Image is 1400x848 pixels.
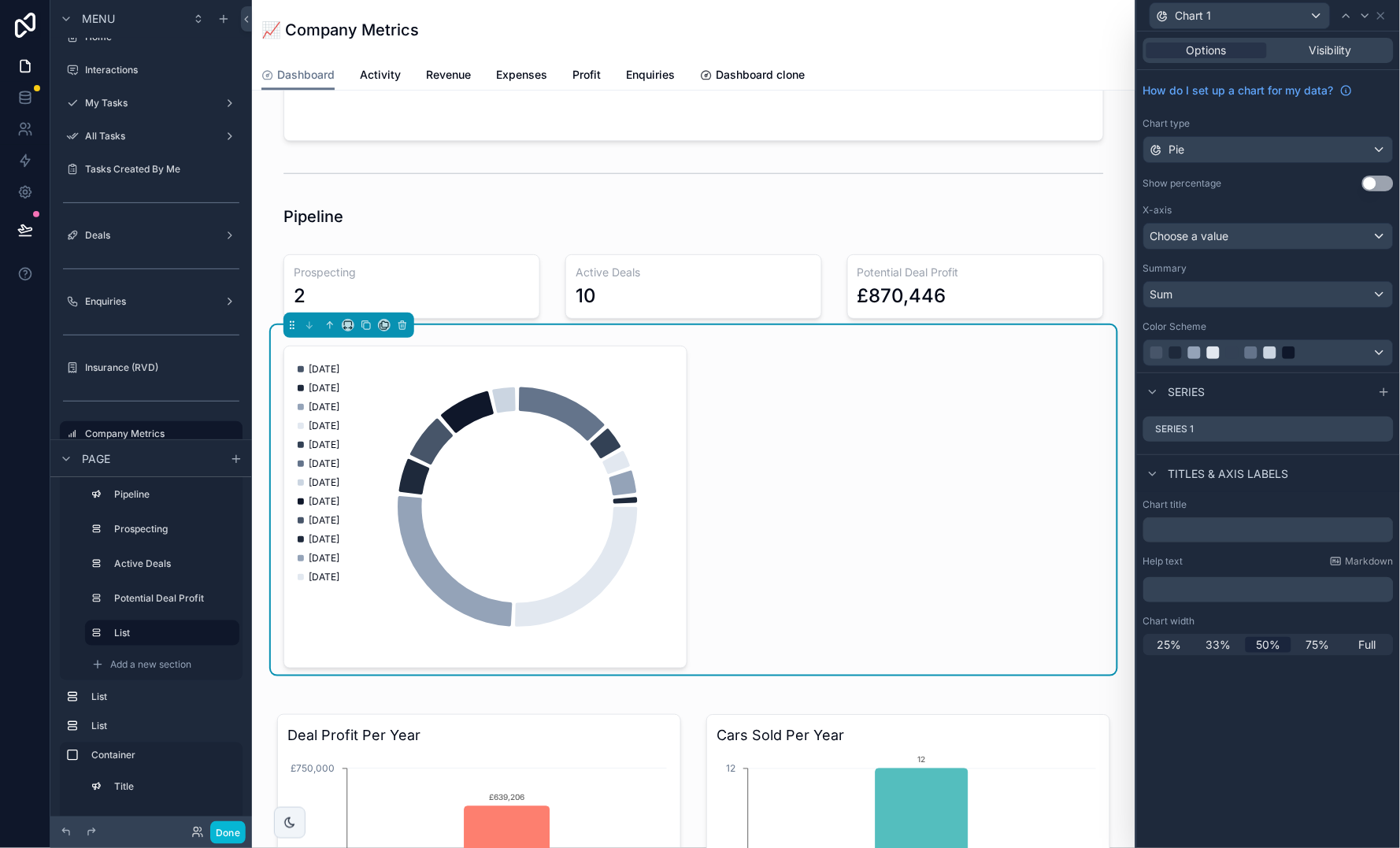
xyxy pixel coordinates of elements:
label: X-axis [1143,204,1172,217]
span: [DATE] [309,552,339,565]
span: Sum [1150,287,1173,302]
label: Color Scheme [1143,320,1207,333]
span: [DATE] [309,420,339,432]
span: [DATE] [309,439,339,451]
label: List [114,627,227,639]
a: Activity [360,61,401,92]
label: Container [91,749,236,761]
span: [DATE] [309,476,339,489]
div: scrollable content [1143,574,1394,602]
label: Series 1 [1156,423,1194,435]
label: Insurance (RVD) [85,361,239,374]
button: Sum [1143,281,1394,308]
span: [DATE] [309,495,339,508]
label: Tasks Created By Me [85,163,239,176]
a: Dashboard [261,61,335,91]
span: Enquiries [626,67,675,83]
div: chart [294,356,677,658]
span: Revenue [426,67,471,83]
label: Prospecting [114,523,233,535]
a: Dashboard clone [700,61,805,92]
span: 75% [1306,637,1330,653]
button: Pie [1143,136,1394,163]
span: Options [1187,43,1227,58]
span: Expenses [496,67,547,83]
span: Menu [82,11,115,27]
label: Enquiries [85,295,217,308]
span: [DATE] [309,533,339,546]
span: [DATE] [309,382,339,394]
div: scrollable content [50,477,252,817]
span: Titles & Axis labels [1169,466,1289,482]
button: Chart 1 [1150,2,1331,29]
span: 33% [1206,637,1231,653]
span: How do I set up a chart for my data? [1143,83,1334,98]
span: Visibility [1309,43,1352,58]
h1: 📈 Company Metrics [261,19,419,41]
span: 50% [1256,637,1280,653]
a: Markdown [1330,555,1394,568]
label: Show percentage [1143,177,1222,190]
span: Dashboard [277,67,335,83]
span: Page [82,451,110,467]
label: List [91,691,236,703]
span: Pie [1169,142,1185,157]
label: Chart width [1143,615,1195,628]
label: List [91,720,236,732]
a: All Tasks [60,124,243,149]
button: Done [210,821,246,844]
span: [DATE] [309,457,339,470]
label: All Tasks [85,130,217,143]
span: Dashboard clone [716,67,805,83]
span: 25% [1157,637,1182,653]
label: Active Deals [114,557,233,570]
span: [DATE] [309,363,339,376]
button: Choose a value [1143,223,1394,250]
label: Summary [1143,262,1187,275]
a: How do I set up a chart for my data? [1143,83,1353,98]
label: Chart type [1143,117,1191,130]
a: Deals [60,223,243,248]
span: Full [1359,637,1376,653]
label: Help text [1143,555,1183,568]
span: Profit [572,67,601,83]
span: [DATE] [309,514,339,527]
label: Deals [85,229,217,242]
label: My Tasks [85,97,217,109]
a: Revenue [426,61,471,92]
label: Interactions [85,64,239,76]
label: Potential Deal Profit [114,592,233,605]
label: Chart title [1143,498,1187,511]
label: Company Metrics [85,428,233,440]
span: Activity [360,67,401,83]
span: Markdown [1346,555,1394,568]
a: Enquiries [626,61,675,92]
label: Pipeline [114,488,233,501]
label: List [114,815,233,828]
a: Enquiries [60,289,243,314]
a: My Tasks [60,91,243,116]
span: [DATE] [309,571,339,583]
span: Chart 1 [1176,8,1212,24]
a: Profit [572,61,601,92]
span: Add a new section [110,658,191,671]
span: Series [1169,384,1206,400]
span: Choose a value [1150,229,1229,243]
span: [DATE] [309,401,339,413]
a: Tasks Created By Me [60,157,243,182]
a: Expenses [496,61,547,92]
a: Interactions [60,57,243,83]
label: Title [114,780,233,793]
a: Company Metrics [60,421,243,446]
a: Insurance (RVD) [60,355,243,380]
